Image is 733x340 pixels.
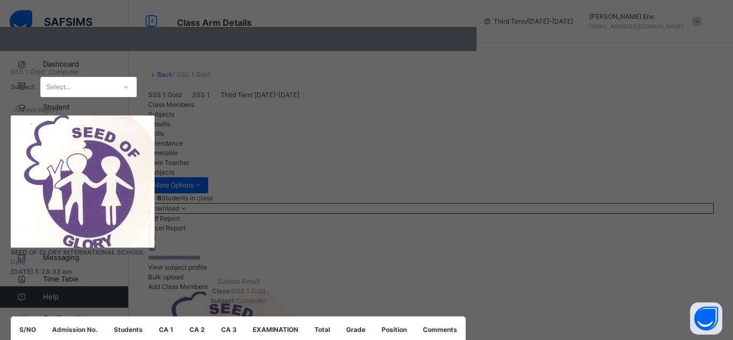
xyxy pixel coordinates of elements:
[11,267,466,277] span: [DATE] 5:28:33 am
[11,82,35,92] span: Subject
[11,68,46,76] span: SSS 1 Gold:
[47,68,78,76] span: Computer
[237,296,266,305] span: Computer
[210,296,237,305] span: Subject:
[690,302,722,335] button: Open asap
[11,248,466,257] span: SEED OF GLORY INTERNATIONAL SCHOOL
[11,115,155,248] img: seedofgloryschool.png
[232,287,265,295] span: SSS 1 Gold
[212,287,232,295] span: Class:
[23,106,58,114] span: Print Report
[217,277,260,285] span: Subject Result
[46,77,70,97] div: Select...
[11,258,27,266] span: Date:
